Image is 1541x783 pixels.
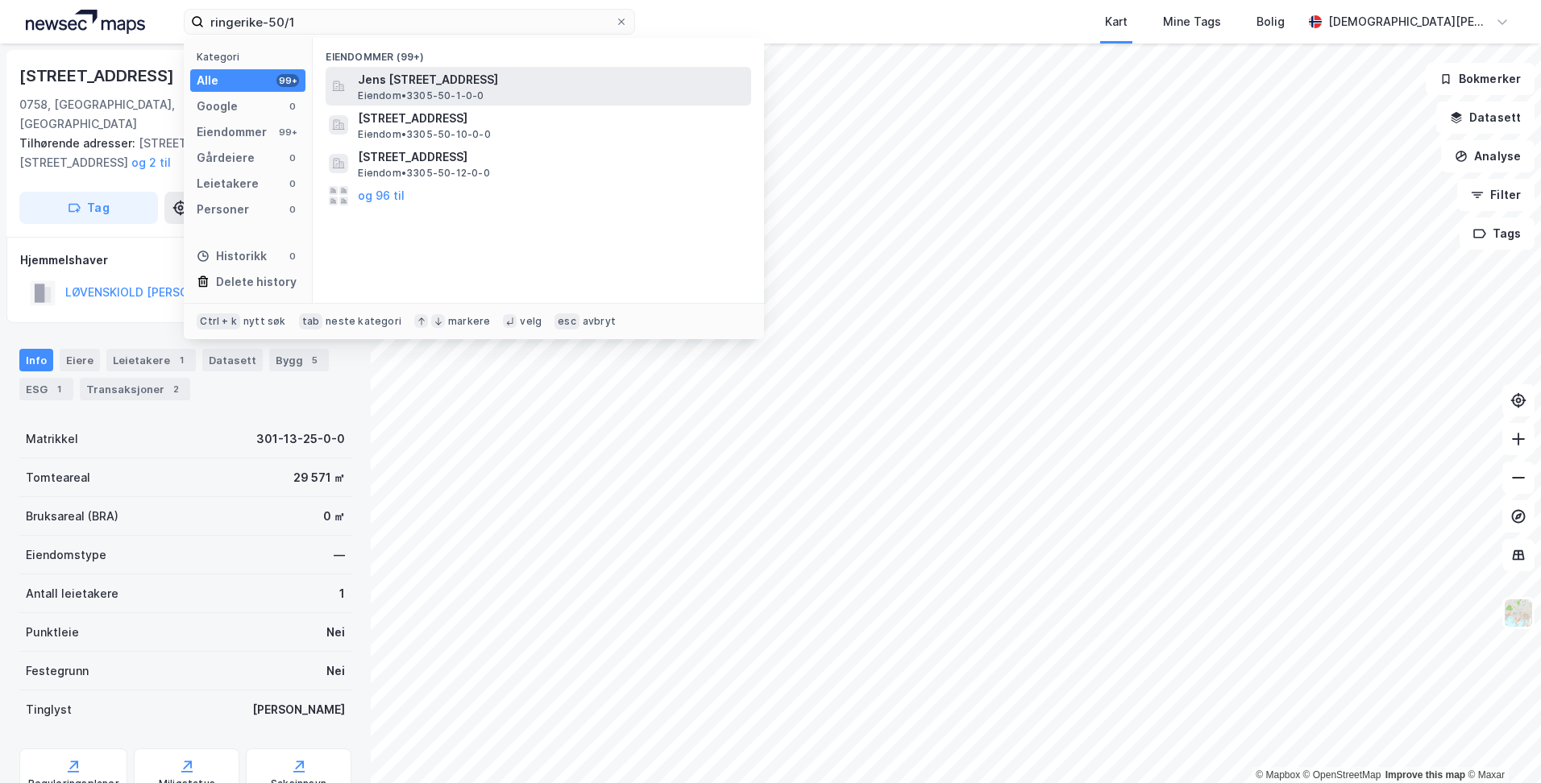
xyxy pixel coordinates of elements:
span: [STREET_ADDRESS] [358,109,745,128]
div: neste kategori [326,315,401,328]
div: Gårdeiere [197,148,255,168]
div: Antall leietakere [26,584,118,603]
img: Z [1503,598,1534,628]
div: Eiere [60,349,100,371]
iframe: Chat Widget [1460,706,1541,783]
div: Kart [1105,12,1128,31]
div: Bygg [269,349,329,371]
a: Mapbox [1256,769,1300,781]
div: Bruksareal (BRA) [26,507,118,526]
div: 0 [286,250,299,263]
div: [STREET_ADDRESS], [STREET_ADDRESS] [19,134,339,172]
div: [STREET_ADDRESS] [19,63,177,89]
div: ESG [19,378,73,400]
div: Eiendomstype [26,545,106,565]
div: markere [448,315,490,328]
span: Eiendom • 3305-50-1-0-0 [358,89,484,102]
button: Tags [1460,217,1535,250]
div: 5 [306,352,322,368]
div: Festegrunn [26,661,89,681]
div: Nei [326,661,345,681]
div: Info [19,349,53,371]
div: Mine Tags [1163,12,1221,31]
div: 1 [339,584,345,603]
div: 99+ [276,74,299,87]
div: Punktleie [26,623,79,642]
div: avbryt [583,315,616,328]
div: Hjemmelshaver [20,251,351,270]
span: Eiendom • 3305-50-10-0-0 [358,128,490,141]
div: — [334,545,345,565]
div: 0 [286,177,299,190]
div: 2 [168,381,184,397]
div: [PERSON_NAME] [252,700,345,719]
div: Datasett [202,349,263,371]
div: 0 [286,203,299,216]
div: Delete history [216,272,297,292]
div: nytt søk [243,315,286,328]
div: 0 ㎡ [323,507,345,526]
div: Alle [197,71,218,90]
span: Jens [STREET_ADDRESS] [358,70,745,89]
button: Tag [19,192,158,224]
div: 0 [286,151,299,164]
span: [STREET_ADDRESS] [358,147,745,167]
img: logo.a4113a55bc3d86da70a041830d287a7e.svg [26,10,145,34]
div: tab [299,313,323,329]
div: Tomteareal [26,468,90,487]
div: Kontrollprogram for chat [1460,706,1541,783]
div: velg [520,315,542,328]
div: [DEMOGRAPHIC_DATA][PERSON_NAME] [1328,12,1489,31]
a: OpenStreetMap [1303,769,1381,781]
button: og 96 til [358,186,405,205]
a: Improve this map [1385,769,1465,781]
span: Eiendom • 3305-50-12-0-0 [358,167,489,180]
div: Leietakere [106,349,196,371]
div: Historikk [197,246,267,266]
div: Eiendommer (99+) [313,38,764,67]
button: Datasett [1436,101,1535,134]
div: 29 571 ㎡ [293,468,345,487]
div: Matrikkel [26,429,78,449]
div: Personer [197,200,249,219]
div: Leietakere [197,174,259,193]
div: 301-13-25-0-0 [256,429,345,449]
div: 0758, [GEOGRAPHIC_DATA], [GEOGRAPHIC_DATA] [19,95,229,134]
div: 99+ [276,126,299,139]
div: Nei [326,623,345,642]
span: Tilhørende adresser: [19,136,139,150]
div: Google [197,97,238,116]
button: Bokmerker [1426,63,1535,95]
div: 1 [51,381,67,397]
div: Tinglyst [26,700,72,719]
div: Transaksjoner [80,378,190,400]
div: Ctrl + k [197,313,240,329]
div: esc [555,313,579,329]
button: Analyse [1441,140,1535,172]
button: Filter [1457,179,1535,211]
div: Bolig [1256,12,1285,31]
div: Kategori [197,51,305,63]
input: Søk på adresse, matrikkel, gårdeiere, leietakere eller personer [204,10,615,34]
div: 1 [173,352,189,368]
div: 0 [286,100,299,113]
div: Eiendommer [197,122,267,142]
